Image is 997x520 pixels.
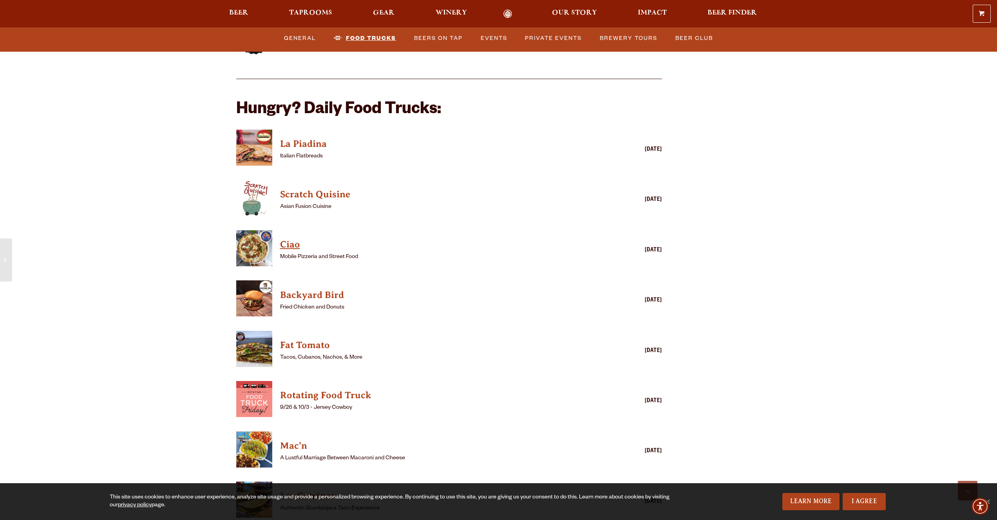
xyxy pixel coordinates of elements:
a: View Rotating Food Truck details (opens in a new window) [280,388,596,403]
div: [DATE] [599,246,662,255]
a: View Ciao details (opens in a new window) [236,230,272,271]
a: Scroll to top [958,481,977,500]
div: [DATE] [599,347,662,356]
div: This site uses cookies to enhance user experience, analyze site usage and provide a personalized ... [110,494,684,509]
img: thumbnail food truck [236,180,272,216]
div: Accessibility Menu [972,498,989,515]
a: View La Piadina details (opens in a new window) [236,130,272,170]
a: View Backyard Bird details (opens in a new window) [280,287,596,303]
div: [DATE] [599,296,662,305]
h4: Ciao [280,238,596,251]
h4: Rotating Food Truck [280,389,596,402]
p: Fried Chicken and Donuts [280,303,596,312]
a: I Agree [843,493,886,510]
a: View Rotating Food Truck details (opens in a new window) [236,381,272,421]
a: View Ciao details (opens in a new window) [280,237,596,253]
span: Beer Finder [707,10,757,16]
a: Beers on Tap [411,29,466,47]
a: General [281,29,319,47]
h4: La Piadina [280,138,596,150]
h4: Mac'n [280,440,596,452]
a: View Scratch Quisine details (opens in a new window) [236,180,272,220]
p: Italian Flatbreads [280,152,596,161]
img: thumbnail food truck [236,230,272,266]
p: Mobile Pizzeria and Street Food [280,253,596,262]
a: Winery [431,9,472,18]
span: Impact [638,10,667,16]
a: Brewery Tours [597,29,660,47]
h2: Hungry? Daily Food Trucks: [236,101,662,120]
span: Winery [436,10,467,16]
a: View Scratch Quisine details (opens in a new window) [280,187,596,202]
a: Beer [224,9,253,18]
div: [DATE] [599,447,662,456]
h4: Fat Tomato [280,339,596,352]
a: Private Events [522,29,585,47]
a: View Mac'n details (opens in a new window) [280,438,596,454]
p: A Lustful Marriage Between Macaroni and Cheese [280,454,596,463]
img: thumbnail food truck [236,482,272,518]
span: Taprooms [289,10,332,16]
a: Impact [633,9,672,18]
p: 9/26 & 10/3 - Jersey Cowboy [280,403,596,413]
a: Odell Home [493,9,523,18]
img: thumbnail food truck [236,432,272,468]
a: View Mac'n details (opens in a new window) [236,432,272,472]
h4: Scratch Quisine [280,188,596,201]
a: Learn More [782,493,840,510]
p: Tacos, Cubanos, Nachos, & More [280,353,596,363]
img: thumbnail food truck [236,130,272,166]
span: Gear [373,10,394,16]
a: Beer Finder [702,9,762,18]
img: thumbnail food truck [236,331,272,367]
a: View Backyard Bird details (opens in a new window) [236,280,272,321]
h4: Backyard Bird [280,289,596,302]
p: Asian Fusion Cuisine [280,202,596,212]
a: View Fat Tomato details (opens in a new window) [236,331,272,371]
span: Beer [229,10,248,16]
div: [DATE] [599,397,662,406]
img: thumbnail food truck [236,381,272,417]
span: Our Story [552,10,597,16]
a: Events [478,29,510,47]
a: Beer Club [672,29,716,47]
div: [DATE] [599,195,662,205]
a: privacy policy [118,502,152,509]
a: Gear [368,9,400,18]
a: Food Trucks [331,29,399,47]
a: View La Piadina details (opens in a new window) [280,136,596,152]
a: Our Story [547,9,602,18]
div: [DATE] [599,145,662,155]
a: View Fat Tomato details (opens in a new window) [280,338,596,353]
a: Taprooms [284,9,337,18]
img: thumbnail food truck [236,280,272,316]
